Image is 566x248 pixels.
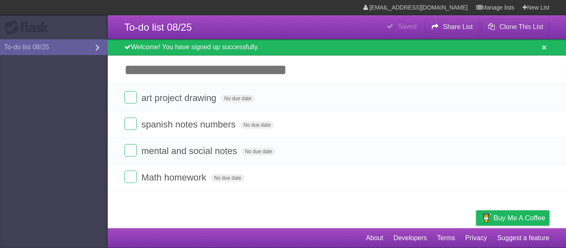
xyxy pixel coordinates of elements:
a: Terms [437,230,455,246]
b: Clone This List [499,23,543,30]
label: Done [124,144,137,157]
a: Buy me a coffee [476,210,549,226]
span: To-do list 08/25 [124,22,192,33]
b: Share List [443,23,473,30]
a: Suggest a feature [497,230,549,246]
a: Developers [393,230,427,246]
a: About [366,230,383,246]
span: No due date [211,174,244,182]
span: mental and social notes [141,146,239,156]
div: Welcome! You have signed up successfully. [108,39,566,55]
img: Buy me a coffee [480,211,491,225]
button: Clone This List [481,19,549,34]
span: Buy me a coffee [493,211,545,225]
b: Saved [398,23,416,30]
span: Math homework [141,172,208,183]
label: Done [124,91,137,104]
label: Done [124,171,137,183]
span: spanish notes numbers [141,119,237,130]
a: Privacy [465,230,487,246]
label: Done [124,118,137,130]
span: art project drawing [141,93,218,103]
span: No due date [240,121,274,129]
span: No due date [221,95,254,102]
div: Flask [4,20,54,35]
span: No due date [242,148,275,155]
button: Share List [425,19,479,34]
